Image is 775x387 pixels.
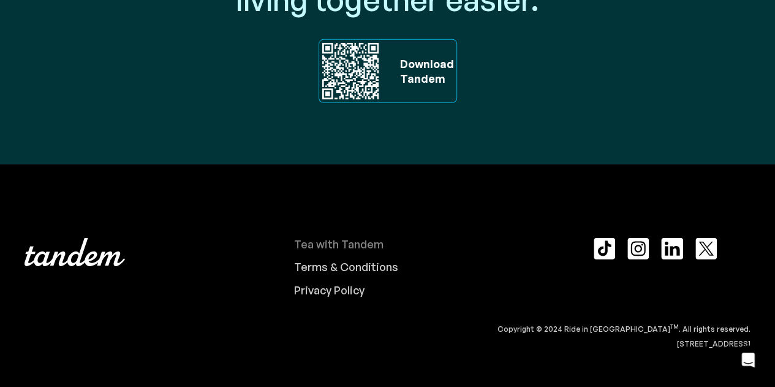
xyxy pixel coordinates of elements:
div: Copyright © 2024 Ride in [GEOGRAPHIC_DATA] . All rights reserved. [STREET_ADDRESS] [25,322,750,351]
a: Terms & Conditions [294,261,583,274]
div: Privacy Policy [294,284,365,297]
sup: TM [670,323,679,330]
div: Download ‍ Tandem [394,56,454,86]
div: Terms & Conditions [294,261,398,274]
a: Privacy Policy [294,284,583,297]
a: Tea with Tandem [294,238,583,251]
iframe: Intercom live chat [733,345,763,375]
div: Tea with Tandem [294,238,384,251]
